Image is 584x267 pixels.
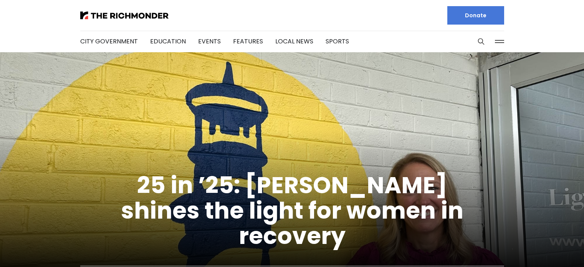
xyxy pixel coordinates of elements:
[475,36,487,47] button: Search this site
[275,37,313,46] a: Local News
[519,229,584,267] iframe: portal-trigger
[121,169,463,252] a: 25 in ’25: [PERSON_NAME] shines the light for women in recovery
[447,6,504,25] a: Donate
[198,37,221,46] a: Events
[150,37,186,46] a: Education
[233,37,263,46] a: Features
[80,12,169,19] img: The Richmonder
[326,37,349,46] a: Sports
[80,37,138,46] a: City Government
